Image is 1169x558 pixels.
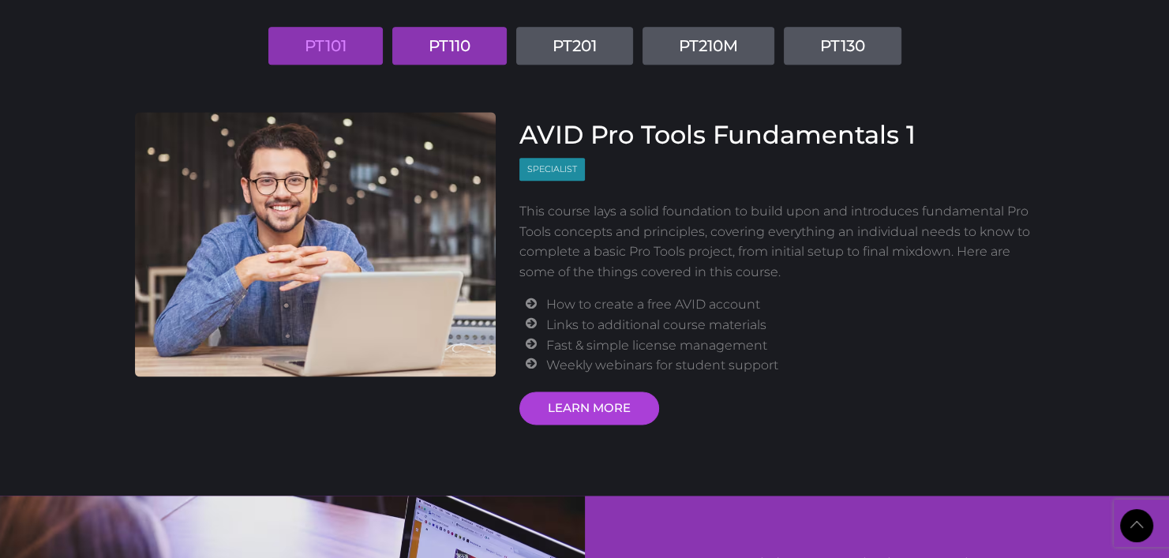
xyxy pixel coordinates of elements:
[519,158,585,181] span: Specialist
[519,120,1035,150] h3: AVID Pro Tools Fundamentals 1
[546,294,1034,315] li: How to create a free AVID account
[784,27,901,65] a: PT130
[516,27,633,65] a: PT201
[546,315,1034,335] li: Links to additional course materials
[643,27,774,65] a: PT210M
[1120,509,1153,542] a: Back to Top
[519,391,659,425] a: LEARN MORE
[135,112,496,376] img: AVID Pro Tools Fundamentals 1 Course cover
[546,355,1034,376] li: Weekly webinars for student support
[519,201,1035,282] p: This course lays a solid foundation to build upon and introduces fundamental Pro Tools concepts a...
[546,335,1034,356] li: Fast & simple license management
[268,27,383,65] a: PT101
[392,27,507,65] a: PT110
